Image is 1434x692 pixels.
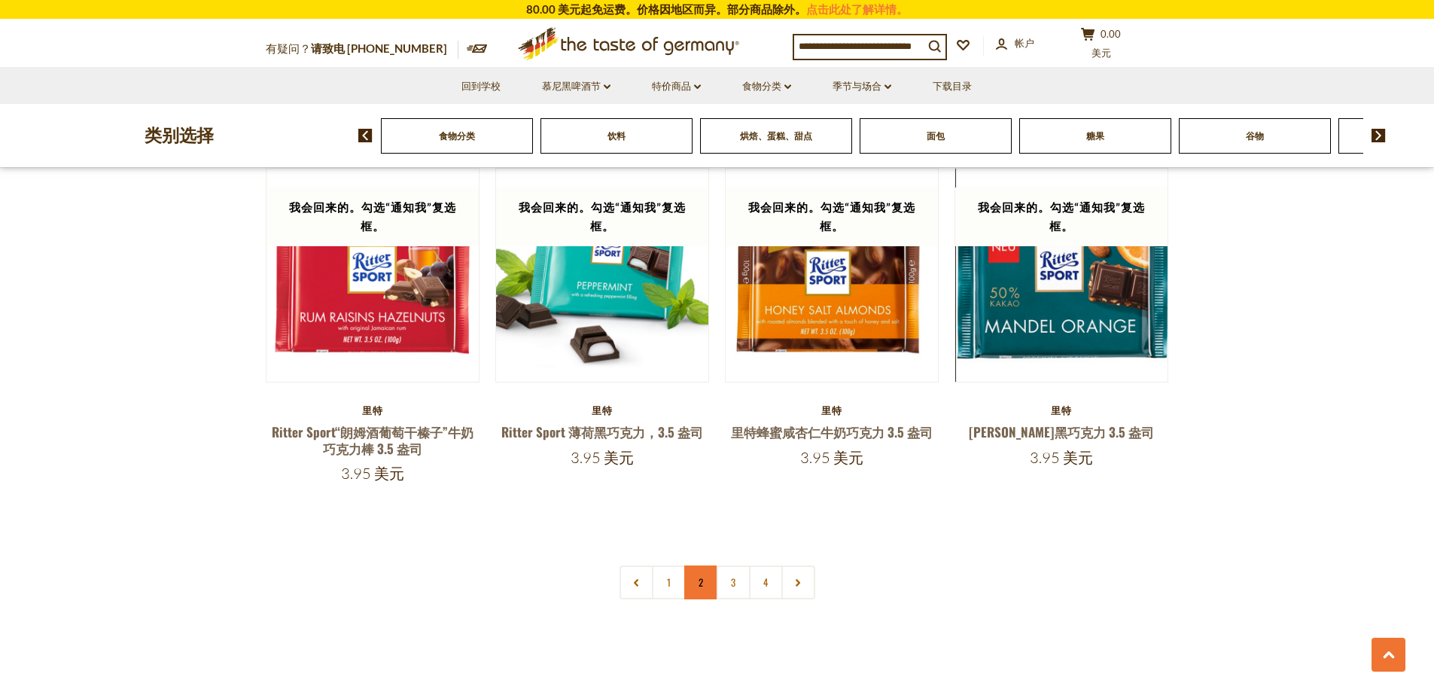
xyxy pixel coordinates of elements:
font: 80.00 美元起免运费。价格因地区而异。部分商品除外。 [526,2,806,16]
a: 点击此处了解详情。 [806,2,908,16]
a: [PERSON_NAME]黑巧克力 3.5 盎司 [969,422,1154,441]
a: 饮料 [607,130,626,142]
a: 帐户 [996,35,1034,52]
font: 食物分类 [742,80,781,92]
font: 3 [731,575,735,590]
font: 回到学校 [461,80,501,92]
img: 下一个箭头 [1372,129,1386,142]
font: 季节与场合 [833,80,881,92]
a: 下载目录 [933,78,972,95]
img: 上一个箭头 [358,129,373,142]
font: 里特 [592,404,613,416]
a: 烘焙、蛋糕、甜点 [740,130,812,142]
img: 里特 [266,169,480,382]
font: 里特 [821,404,842,416]
a: 谷物 [1246,130,1264,142]
font: 里特 [1051,404,1072,416]
a: 回到学校 [461,78,501,95]
a: 面包 [927,130,945,142]
a: 食物分类 [439,130,475,142]
font: 3.95 美元 [1030,448,1093,467]
font: 里特 [362,404,383,416]
a: 里特蜂蜜咸杏仁牛奶巧克力 3.5 盎司 [731,422,933,441]
font: 慕尼黑啤酒节 [542,80,601,92]
font: 类别选择 [145,126,214,145]
font: 3.95 美元 [800,448,863,467]
font: 3.95 美元 [571,448,634,467]
img: 里特 [726,169,939,382]
font: 3.95 美元 [341,464,404,483]
font: 1 [667,575,671,590]
font: 2 [699,575,703,590]
font: 下载目录 [933,80,972,92]
a: Ritter Sport“朗姆酒葡萄干榛子”牛奶巧克力棒 3.5 盎司 [272,422,473,457]
font: 有疑问？ [266,41,311,55]
font: 4 [763,575,768,590]
a: 请致电 [PHONE_NUMBER] [311,41,447,55]
img: 里特 [955,169,1168,382]
a: 食物分类 [742,78,791,95]
font: 0.00 美元 [1091,28,1122,59]
a: Ritter Sport 薄荷黑巧克力，3.5 盎司 [501,422,703,441]
a: 慕尼黑啤酒节 [542,78,610,95]
a: 糖果 [1086,130,1104,142]
button: 0.00 美元 [1079,27,1124,65]
font: 帐户 [1015,37,1034,49]
a: 特价商品 [652,78,701,95]
a: 季节与场合 [833,78,891,95]
font: 特价商品 [652,80,691,92]
img: 里特 [496,169,709,382]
